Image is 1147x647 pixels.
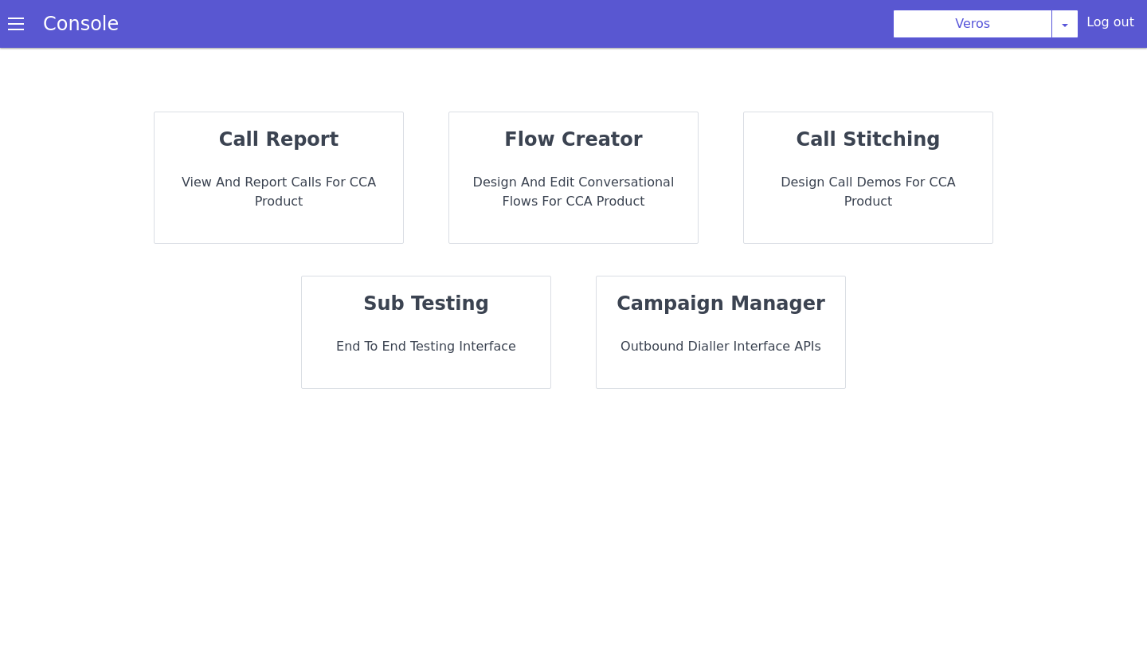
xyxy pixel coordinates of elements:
[760,178,984,222] p: Design call demos for CCA Product
[1094,27,1143,54] div: Log out
[609,338,832,363] p: Outbound dialler interface APIs
[170,162,394,206] p: View and report calls for CCA Product
[509,127,648,153] strong: flow creator
[801,135,945,161] strong: call stitching
[617,294,825,322] strong: campaign manager
[364,287,490,312] strong: sub testing
[224,119,344,144] strong: call report
[314,330,538,355] p: End to End Testing Interface
[901,18,1061,51] button: Veros
[465,170,689,214] p: Design and Edit Conversational flows for CCA Product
